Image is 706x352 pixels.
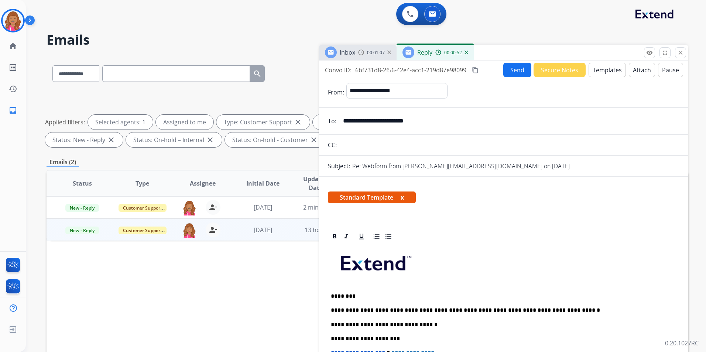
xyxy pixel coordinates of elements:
span: Standard Template [328,191,416,203]
span: [DATE] [254,203,272,211]
img: avatar [3,10,23,31]
mat-icon: close [294,118,302,127]
p: Emails (2) [47,158,79,167]
button: Pause [658,63,683,77]
button: Attach [629,63,655,77]
p: 0.20.1027RC [665,339,699,348]
span: Customer Support [119,227,167,234]
mat-icon: search [253,69,262,78]
p: Convo ID: [325,66,352,75]
mat-icon: close [206,135,215,144]
div: Bold [329,231,340,242]
p: Subject: [328,162,350,170]
div: Status: New - Reply [45,132,123,147]
span: Customer Support [119,204,167,212]
span: Initial Date [246,179,280,188]
mat-icon: inbox [8,106,17,115]
div: Type: Customer Support [216,115,310,130]
img: agent-avatar [182,200,197,215]
mat-icon: fullscreen [662,49,668,56]
mat-icon: remove_red_eye [646,49,653,56]
span: Reply [417,48,432,56]
p: From: [328,88,344,97]
h2: Emails [47,32,688,47]
span: 2 minutes ago [303,203,343,211]
span: 13 hours ago [305,226,341,234]
span: 6bf731d8-2f56-42e4-acc1-219d87e98099 [355,66,466,74]
div: Ordered List [371,231,382,242]
p: Re: Webform from [PERSON_NAME][EMAIL_ADDRESS][DOMAIN_NAME] on [DATE] [352,162,570,170]
div: Selected agents: 1 [88,115,153,130]
span: 00:01:07 [367,50,385,56]
mat-icon: close [107,135,116,144]
span: 00:00:52 [444,50,462,56]
span: Assignee [190,179,216,188]
mat-icon: close [677,49,684,56]
button: Secure Notes [534,63,586,77]
p: To: [328,117,336,125]
span: New - Reply [65,227,99,234]
span: [DATE] [254,226,272,234]
span: New - Reply [65,204,99,212]
span: Inbox [340,48,355,56]
p: CC: [328,141,337,149]
button: Templates [589,63,626,77]
mat-icon: home [8,42,17,51]
mat-icon: list_alt [8,63,17,72]
div: Status: On-hold - Customer [225,132,326,147]
img: agent-avatar [182,222,197,238]
div: Assigned to me [156,115,213,130]
button: x [401,193,404,202]
mat-icon: close [309,135,318,144]
p: Applied filters: [45,118,85,127]
span: Type [136,179,149,188]
div: Type: Shipping Protection [313,115,409,130]
mat-icon: history [8,84,17,93]
mat-icon: person_remove [209,203,217,212]
span: Status [73,179,92,188]
button: Send [503,63,531,77]
span: Updated Date [299,175,332,192]
mat-icon: content_copy [472,67,479,73]
div: Italic [341,231,352,242]
mat-icon: person_remove [209,225,217,234]
div: Status: On-hold – Internal [126,132,222,147]
div: Underline [356,231,367,242]
div: Bullet List [383,231,394,242]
